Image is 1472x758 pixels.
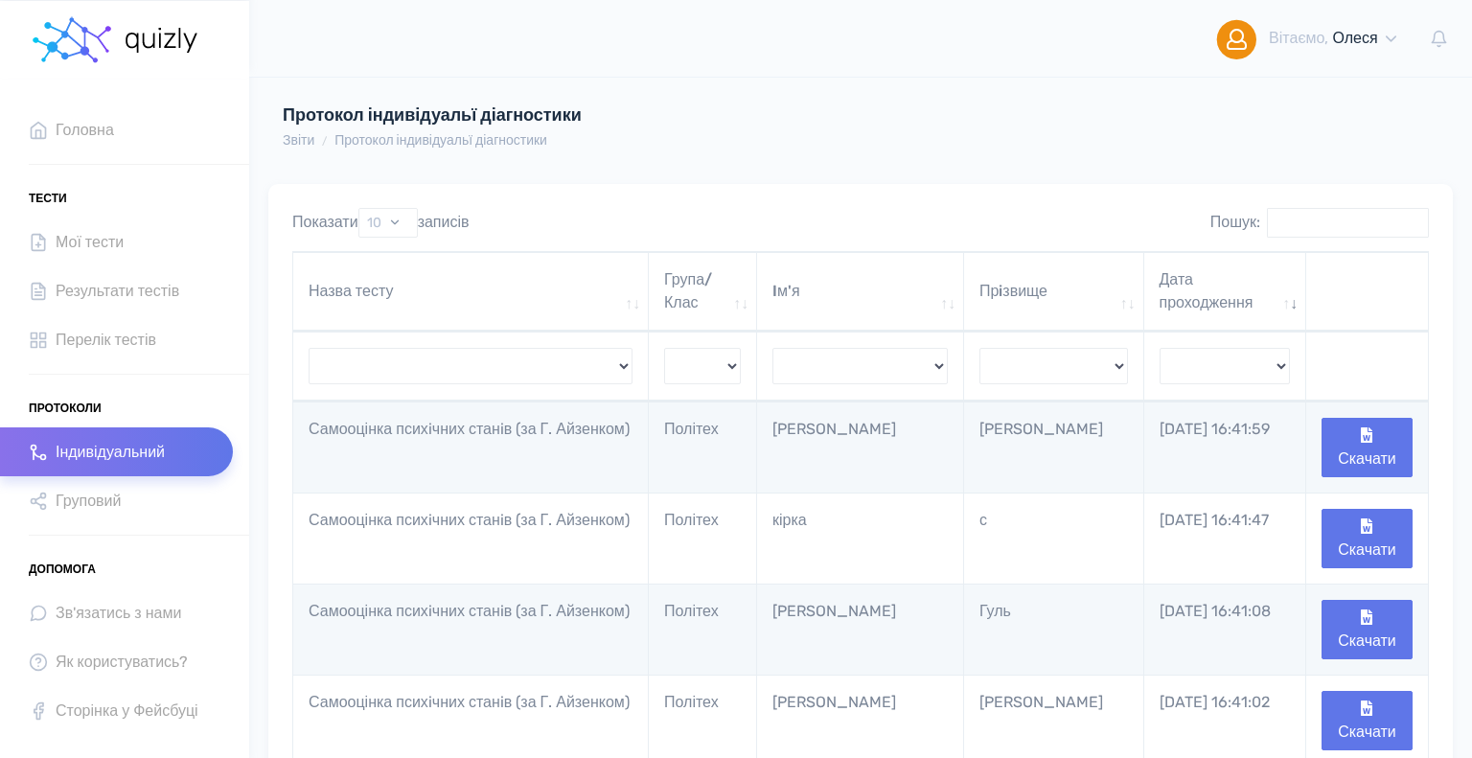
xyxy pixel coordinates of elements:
[1322,600,1413,659] button: Скачати
[649,584,757,675] td: Політех
[757,252,964,332] th: Iм'я: активувати для сортування стовпців за зростанням
[56,649,188,675] span: Як користуватись?
[757,493,964,584] td: кірка
[29,11,115,69] img: homepage
[649,402,757,493] td: Політех
[1210,208,1429,238] label: Пошук:
[757,402,964,493] td: [PERSON_NAME]
[649,252,757,332] th: Група/Клас: активувати для сортування стовпців за зростанням
[964,584,1144,675] td: Гуль
[293,493,649,584] td: Самооцінка психiчних станiв (за Г. Айзенком)
[292,208,470,238] label: Показати записів
[649,493,757,584] td: Політех
[56,327,156,353] span: Перелік тестів
[1267,208,1429,238] input: Пошук:
[1322,509,1413,568] button: Скачати
[1144,252,1306,332] th: Дата проходження: активувати для сортування стовпців за зростанням
[1322,418,1413,477] button: Скачати
[964,402,1144,493] td: [PERSON_NAME]
[314,130,547,150] li: Протокол індивідуальї діагностики
[29,394,102,423] span: Протоколи
[293,252,649,332] th: Назва тесту: активувати для сортування стовпців за зростанням
[29,184,67,213] span: Тести
[283,130,314,150] li: Звіти
[1332,29,1377,47] span: Олеся
[1144,584,1306,675] td: [DATE] 16:41:08
[1144,402,1306,493] td: [DATE] 16:41:59
[1322,691,1413,750] button: Скачати
[293,584,649,675] td: Самооцінка психiчних станiв (за Г. Айзенком)
[56,278,179,304] span: Результати тестів
[56,488,121,514] span: Груповий
[1144,493,1306,584] td: [DATE] 16:41:47
[124,28,201,53] img: homepage
[964,493,1144,584] td: с
[29,555,96,584] span: Допомога
[293,402,649,493] td: Самооцінка психiчних станiв (за Г. Айзенком)
[56,439,165,465] span: Індивідуальний
[283,105,945,126] h4: Протокол індивідуальї діагностики
[56,229,124,255] span: Мої тести
[964,252,1144,332] th: Прiзвище: активувати для сортування стовпців за зростанням
[757,584,964,675] td: [PERSON_NAME]
[56,698,198,724] span: Сторінка у Фейсбуці
[283,130,547,150] nav: breadcrumb
[29,1,201,78] a: homepage homepage
[56,117,114,143] span: Головна
[358,208,418,238] select: Показатизаписів
[56,600,181,626] span: Зв'язатись з нами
